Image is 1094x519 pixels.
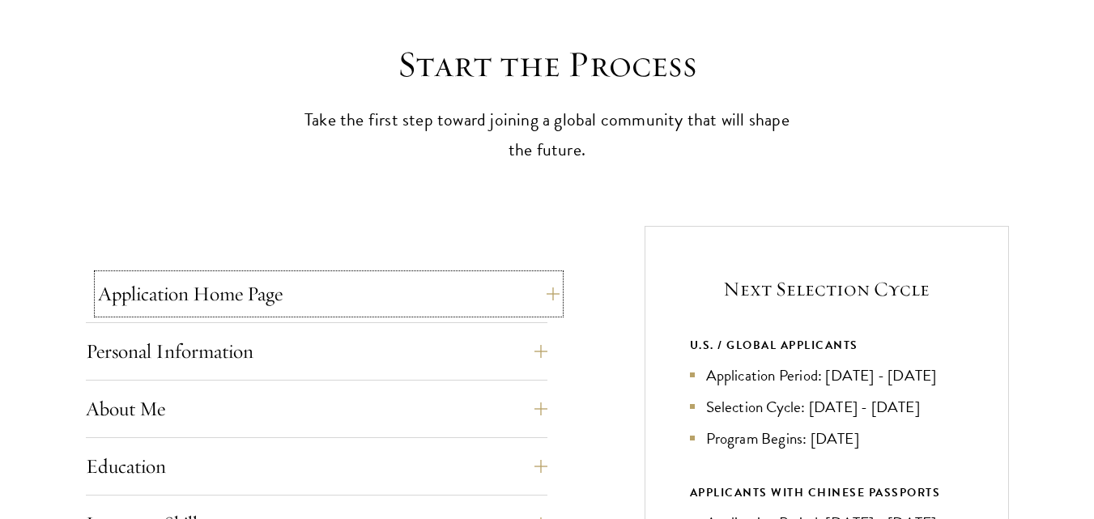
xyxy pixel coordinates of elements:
[690,395,964,419] li: Selection Cycle: [DATE] - [DATE]
[690,483,964,503] div: APPLICANTS WITH CHINESE PASSPORTS
[690,427,964,450] li: Program Begins: [DATE]
[296,42,798,87] h2: Start the Process
[690,364,964,387] li: Application Period: [DATE] - [DATE]
[98,274,560,313] button: Application Home Page
[296,105,798,165] p: Take the first step toward joining a global community that will shape the future.
[86,447,547,486] button: Education
[690,335,964,355] div: U.S. / GLOBAL APPLICANTS
[86,389,547,428] button: About Me
[690,275,964,303] h5: Next Selection Cycle
[86,332,547,371] button: Personal Information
